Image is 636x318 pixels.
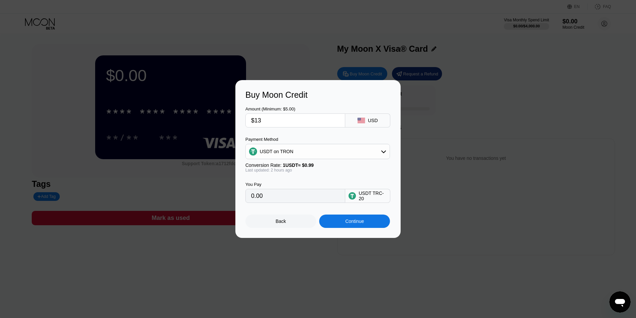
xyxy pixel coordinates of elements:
div: You Pay [245,182,345,187]
div: USDT on TRON [246,145,390,158]
div: Payment Method [245,137,390,142]
div: USDT TRC-20 [359,191,387,201]
div: Continue [319,215,390,228]
div: USDT on TRON [260,149,293,154]
div: Continue [345,219,364,224]
iframe: Button to launch messaging window [609,291,631,313]
div: Back [245,215,316,228]
div: Buy Moon Credit [245,90,391,100]
span: 1 USDT ≈ $0.99 [283,163,314,168]
div: Conversion Rate: [245,163,390,168]
div: Amount (Minimum: $5.00) [245,106,345,111]
div: Last updated: 2 hours ago [245,168,390,173]
input: $0.00 [251,114,340,127]
div: Back [276,219,286,224]
div: USD [368,118,378,123]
